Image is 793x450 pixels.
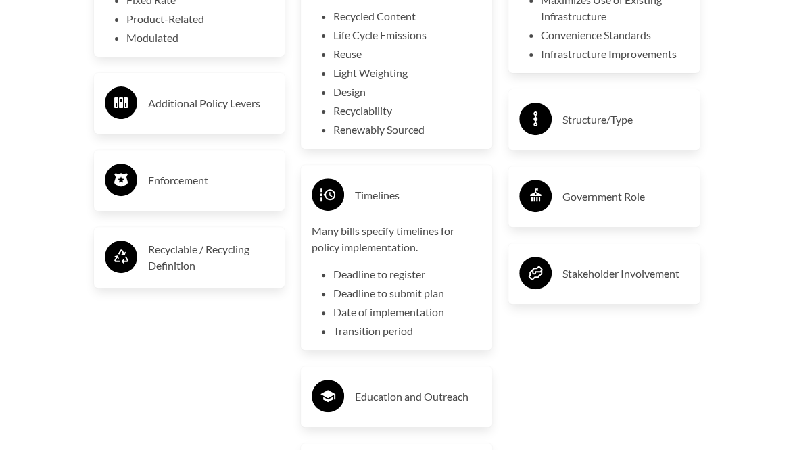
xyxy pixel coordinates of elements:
[541,46,689,62] li: Infrastructure Improvements
[541,27,689,43] li: Convenience Standards
[126,30,274,46] li: Modulated
[333,27,481,43] li: Life Cycle Emissions
[333,285,481,301] li: Deadline to submit plan
[562,109,689,130] h3: Structure/Type
[312,223,481,255] p: Many bills specify timelines for policy implementation.
[126,11,274,27] li: Product-Related
[333,304,481,320] li: Date of implementation
[562,263,689,284] h3: Stakeholder Involvement
[333,122,481,138] li: Renewably Sourced
[355,184,481,206] h3: Timelines
[333,65,481,81] li: Light Weighting
[562,186,689,207] h3: Government Role
[333,84,481,100] li: Design
[333,46,481,62] li: Reuse
[355,386,481,407] h3: Education and Outreach
[148,241,274,274] h3: Recyclable / Recycling Definition
[333,8,481,24] li: Recycled Content
[333,266,481,282] li: Deadline to register
[148,93,274,114] h3: Additional Policy Levers
[333,103,481,119] li: Recyclability
[148,170,274,191] h3: Enforcement
[333,323,481,339] li: Transition period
